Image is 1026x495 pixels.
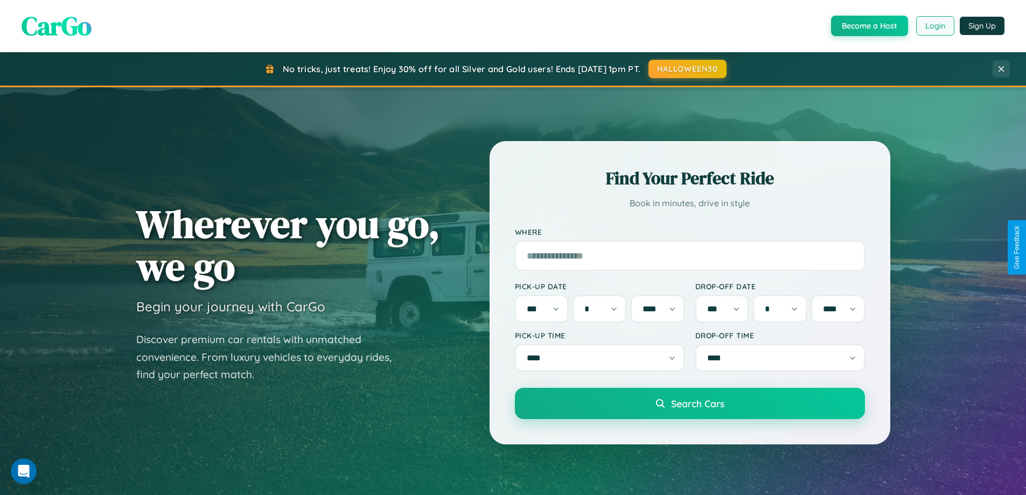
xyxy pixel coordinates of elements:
[283,64,640,74] span: No tricks, just treats! Enjoy 30% off for all Silver and Gold users! Ends [DATE] 1pm PT.
[695,282,865,291] label: Drop-off Date
[515,388,865,419] button: Search Cars
[515,196,865,211] p: Book in minutes, drive in style
[515,282,685,291] label: Pick-up Date
[648,60,727,78] button: HALLOWEEN30
[960,17,1004,35] button: Sign Up
[136,298,325,315] h3: Begin your journey with CarGo
[1013,226,1021,269] div: Give Feedback
[11,458,37,484] iframe: Intercom live chat
[22,8,92,44] span: CarGo
[831,16,908,36] button: Become a Host
[515,166,865,190] h2: Find Your Perfect Ride
[916,16,954,36] button: Login
[695,331,865,340] label: Drop-off Time
[515,331,685,340] label: Pick-up Time
[515,227,865,236] label: Where
[136,331,406,384] p: Discover premium car rentals with unmatched convenience. From luxury vehicles to everyday rides, ...
[671,398,724,409] span: Search Cars
[136,203,440,288] h1: Wherever you go, we go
